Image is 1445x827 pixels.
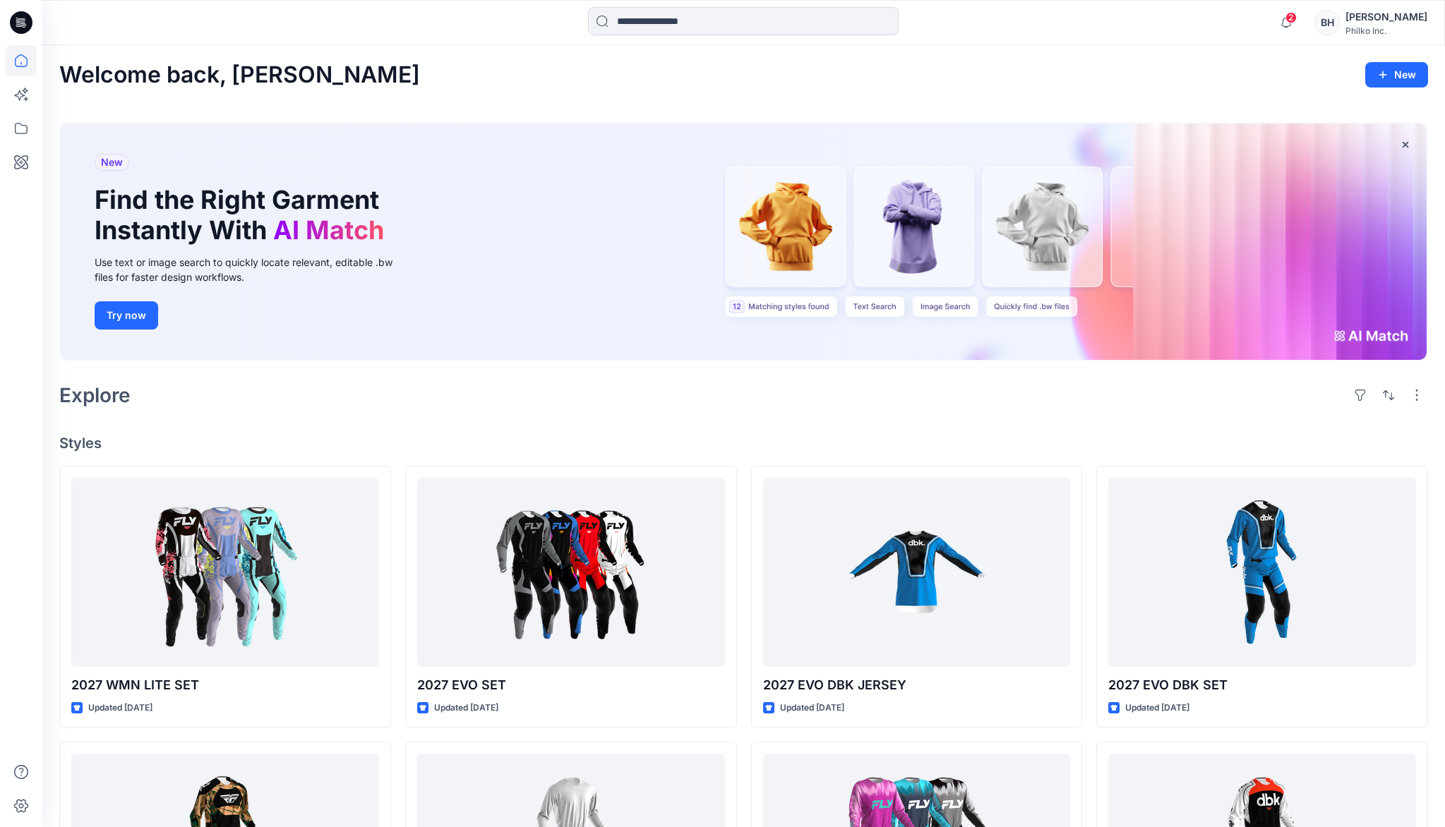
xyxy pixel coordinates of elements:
[1108,675,1416,695] p: 2027 EVO DBK SET
[71,478,379,667] a: 2027 WMN LITE SET
[95,301,158,330] button: Try now
[1125,701,1189,716] p: Updated [DATE]
[780,701,844,716] p: Updated [DATE]
[434,701,498,716] p: Updated [DATE]
[417,478,725,667] a: 2027 EVO SET
[273,215,384,246] span: AI Match
[763,478,1071,667] a: 2027 EVO DBK JERSEY
[59,62,420,88] h2: Welcome back, [PERSON_NAME]
[71,675,379,695] p: 2027 WMN LITE SET
[1345,8,1427,25] div: [PERSON_NAME]
[101,154,123,171] span: New
[1108,478,1416,667] a: 2027 EVO DBK SET
[59,435,1428,452] h4: Styles
[1285,12,1297,23] span: 2
[1365,62,1428,87] button: New
[59,384,131,406] h2: Explore
[95,255,412,284] div: Use text or image search to quickly locate relevant, editable .bw files for faster design workflows.
[763,675,1071,695] p: 2027 EVO DBK JERSEY
[1314,10,1340,35] div: BH
[88,701,152,716] p: Updated [DATE]
[417,675,725,695] p: 2027 EVO SET
[95,185,391,246] h1: Find the Right Garment Instantly With
[1345,25,1427,36] div: Philko Inc.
